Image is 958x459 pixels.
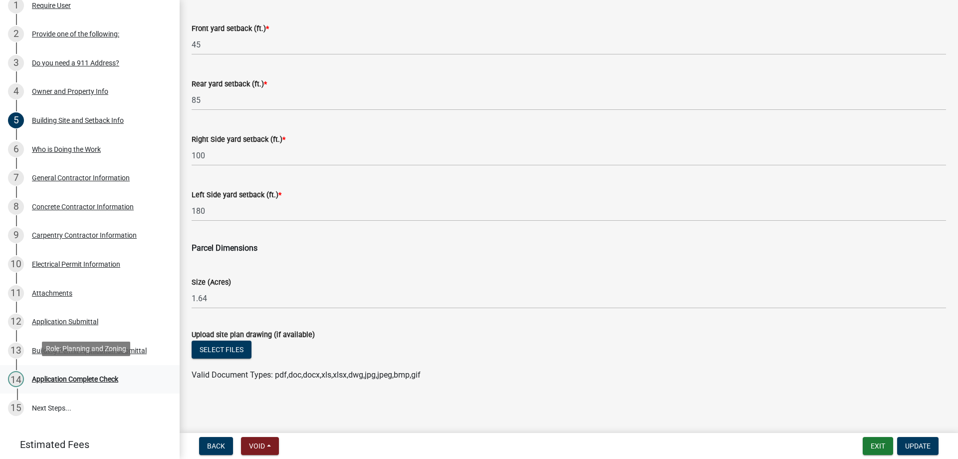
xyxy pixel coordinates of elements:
[32,59,119,66] div: Do you need a 911 Address?
[192,25,269,32] label: Front yard setback (ft.)
[199,437,233,455] button: Back
[8,83,24,99] div: 4
[32,88,108,95] div: Owner and Property Info
[32,290,72,297] div: Attachments
[8,55,24,71] div: 3
[8,199,24,215] div: 8
[192,243,257,253] span: Parcel Dimensions
[192,279,231,286] label: Size (Acres)
[192,370,421,380] span: Valid Document Types: pdf,doc,docx,xls,xlsx,dwg,jpg,jpeg,bmp,gif
[32,261,120,268] div: Electrical Permit Information
[241,437,279,455] button: Void
[8,112,24,128] div: 5
[8,285,24,301] div: 11
[905,442,931,450] span: Update
[32,318,98,325] div: Application Submittal
[8,141,24,157] div: 6
[32,146,101,153] div: Who is Doing the Work
[8,314,24,330] div: 12
[8,435,164,455] a: Estimated Fees
[8,371,24,387] div: 14
[32,347,147,354] div: Building Permit Application Submittal
[32,232,137,239] div: Carpentry Contractor Information
[207,442,225,450] span: Back
[249,442,265,450] span: Void
[8,227,24,243] div: 9
[32,30,119,37] div: Provide one of the following:
[897,437,939,455] button: Update
[32,117,124,124] div: Building Site and Setback Info
[863,437,893,455] button: Exit
[32,174,130,181] div: General Contractor Information
[192,136,285,143] label: Right Side yard setback (ft.)
[192,81,267,88] label: Rear yard setback (ft.)
[32,2,71,9] div: Require User
[8,400,24,416] div: 15
[42,342,130,356] div: Role: Planning and Zoning
[8,256,24,272] div: 10
[8,343,24,359] div: 13
[32,203,134,210] div: Concrete Contractor Information
[192,192,281,199] label: Left Side yard setback (ft.)
[192,341,251,359] button: Select files
[8,26,24,42] div: 2
[32,376,118,383] div: Application Complete Check
[8,170,24,186] div: 7
[192,332,315,339] label: Upload site plan drawing (if available)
